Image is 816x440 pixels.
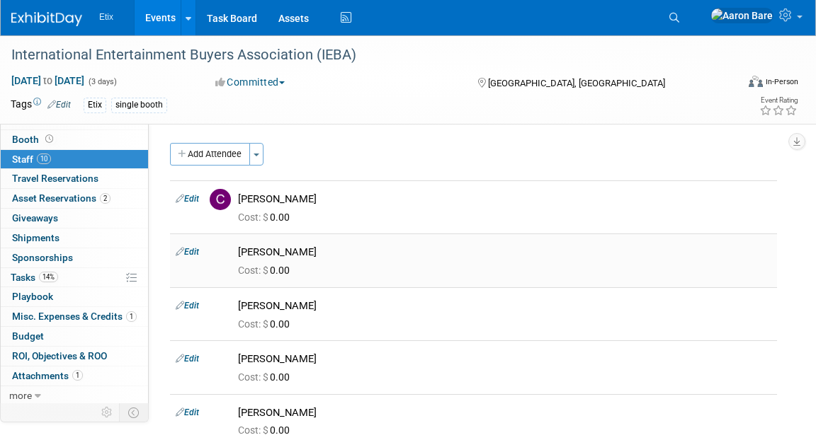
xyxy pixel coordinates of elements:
[238,424,295,436] span: 0.00
[12,350,107,361] span: ROI, Objectives & ROO
[710,8,773,23] img: Aaron Bare
[1,169,148,188] a: Travel Reservations
[11,12,82,26] img: ExhibitDay
[1,268,148,287] a: Tasks14%
[87,77,117,86] span: (3 days)
[1,189,148,208] a: Asset Reservations2
[12,232,59,243] span: Shipments
[238,424,270,436] span: Cost: $
[765,76,798,87] div: In-Person
[1,130,148,149] a: Booth
[176,407,199,417] a: Edit
[72,370,83,381] span: 1
[238,212,270,223] span: Cost: $
[238,192,771,206] div: [PERSON_NAME]
[238,371,270,383] span: Cost: $
[126,311,137,322] span: 1
[1,307,148,326] a: Misc. Expenses & Credits1
[238,318,270,330] span: Cost: $
[11,272,58,283] span: Tasks
[12,212,58,224] span: Giveaways
[9,390,32,401] span: more
[111,98,167,112] div: single booth
[1,248,148,267] a: Sponsorships
[1,209,148,228] a: Giveaways
[41,75,55,86] span: to
[11,74,85,87] span: [DATE] [DATE]
[95,403,120,422] td: Personalize Event Tab Strip
[759,97,798,104] div: Event Rating
[12,154,51,165] span: Staff
[12,330,44,342] span: Budget
[37,154,51,164] span: 10
[84,98,106,112] div: Etix
[210,75,290,89] button: Committed
[12,370,83,381] span: Attachments
[12,311,137,322] span: Misc. Expenses & Credits
[1,347,148,366] a: ROI, Objectives & ROO
[42,134,56,144] span: Booth not reserved yet
[1,228,148,248] a: Shipments
[176,247,199,257] a: Edit
[120,403,149,422] td: Toggle Event Tabs
[1,327,148,346] a: Budget
[238,318,295,330] span: 0.00
[238,371,295,383] span: 0.00
[6,42,721,68] div: International Entertainment Buyers Association (IEBA)
[99,12,113,22] span: Etix
[12,134,56,145] span: Booth
[39,272,58,282] span: 14%
[100,193,110,204] span: 2
[1,150,148,169] a: Staff10
[1,386,148,405] a: more
[1,366,148,386] a: Attachments1
[749,76,763,87] img: Format-Inperson.png
[676,74,798,95] div: Event Format
[176,194,199,204] a: Edit
[12,173,98,184] span: Travel Reservations
[238,245,771,259] div: [PERSON_NAME]
[12,291,53,302] span: Playbook
[1,287,148,306] a: Playbook
[170,143,250,166] button: Add Attendee
[238,265,295,276] span: 0.00
[12,192,110,204] span: Asset Reservations
[238,212,295,223] span: 0.00
[210,189,231,210] img: C.jpg
[47,100,71,110] a: Edit
[12,252,73,263] span: Sponsorships
[176,301,199,311] a: Edit
[238,352,771,366] div: [PERSON_NAME]
[238,406,771,419] div: [PERSON_NAME]
[488,78,665,88] span: [GEOGRAPHIC_DATA], [GEOGRAPHIC_DATA]
[238,265,270,276] span: Cost: $
[176,354,199,364] a: Edit
[11,97,71,113] td: Tags
[238,299,771,313] div: [PERSON_NAME]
